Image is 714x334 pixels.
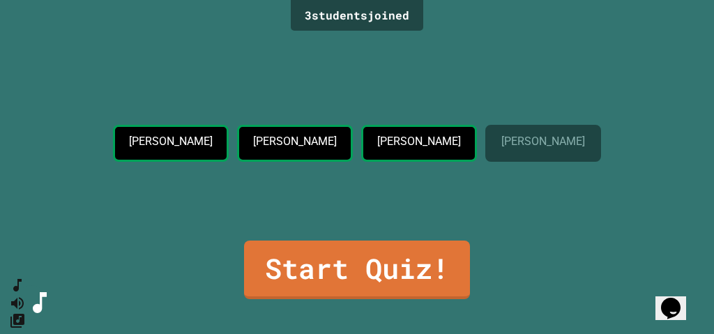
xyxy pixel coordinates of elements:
p: [PERSON_NAME] [377,135,460,148]
p: [PERSON_NAME] [501,135,584,148]
button: SpeedDial basic example [9,277,26,294]
button: Mute music [9,294,26,312]
button: Change Music [9,312,26,329]
a: Start Quiz! [244,241,470,299]
p: [PERSON_NAME] [129,135,212,148]
iframe: chat widget [655,278,700,320]
p: [PERSON_NAME] [253,135,336,148]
